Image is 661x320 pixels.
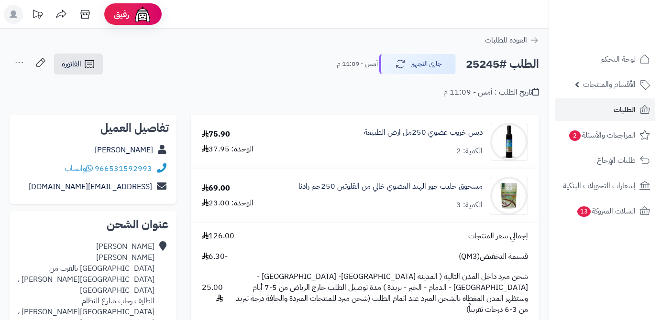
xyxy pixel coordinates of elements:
span: 2 [569,130,581,141]
div: 69.00 [202,183,230,194]
span: -6.30 [202,251,228,262]
span: طلبات الإرجاع [597,154,636,167]
span: 13 [577,206,591,217]
div: 75.90 [202,129,230,140]
small: أمس - 11:09 م [337,59,378,69]
span: 126.00 [202,231,234,242]
a: الفاتورة [54,53,103,75]
a: العودة للطلبات [485,34,539,46]
a: لوحة التحكم [555,48,655,71]
span: الفاتورة [62,58,81,70]
a: [EMAIL_ADDRESS][DOMAIN_NAME] [29,181,152,192]
a: تحديثات المنصة [25,5,49,26]
span: السلات المتروكة [576,204,636,218]
span: إشعارات التحويلات البنكية [563,179,636,192]
span: العودة للطلبات [485,34,527,46]
span: رفيق [114,9,129,20]
a: 966531592993 [95,163,152,174]
a: [PERSON_NAME] [95,144,153,156]
div: تاريخ الطلب : أمس - 11:09 م [443,87,539,98]
span: شحن مبرد داخل المدن التالية ( المدينة [GEOGRAPHIC_DATA]- [GEOGRAPHIC_DATA] - [GEOGRAPHIC_DATA] - ... [232,271,528,315]
a: دبس خروب عضوي 250مل ارض الطبيعة [364,127,483,138]
span: الطلبات [614,103,636,117]
a: طلبات الإرجاع [555,149,655,172]
a: السلات المتروكة13 [555,200,655,223]
span: إجمالي سعر المنتجات [468,231,528,242]
button: جاري التجهيز [379,54,456,74]
span: 25.00 [202,282,223,304]
span: قسيمة التخفيض(QM3) [459,251,528,262]
a: الطلبات [555,98,655,121]
a: إشعارات التحويلات البنكية [555,174,655,197]
span: الأقسام والمنتجات [583,78,636,91]
div: الوحدة: 23.00 [202,198,253,209]
span: لوحة التحكم [600,53,636,66]
a: المراجعات والأسئلة2 [555,124,655,147]
img: 1724446273-%D9%85%D8%B3%D8%AD%D9%88%D9%82%20%D8%AD%D9%84%D9%8A%D8%A8%20%D8%AC%D9%88%D8%B2%20%D8%A... [490,177,528,215]
span: المراجعات والأسئلة [568,128,636,142]
h2: عنوان الشحن [17,219,169,230]
h2: الطلب #25245 [466,54,539,74]
img: ai-face.png [133,5,152,24]
img: 1685910006-carob_syrup_1-90x90.jpg [490,123,528,161]
div: الكمية: 3 [456,200,483,211]
a: مسحوق حليب جوز الهند العضوي خالي من القلوتين 250جم زادنا [298,181,483,192]
div: الوحدة: 37.95 [202,144,253,155]
div: الكمية: 2 [456,146,483,157]
h2: تفاصيل العميل [17,122,169,134]
a: واتساب [65,163,93,174]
